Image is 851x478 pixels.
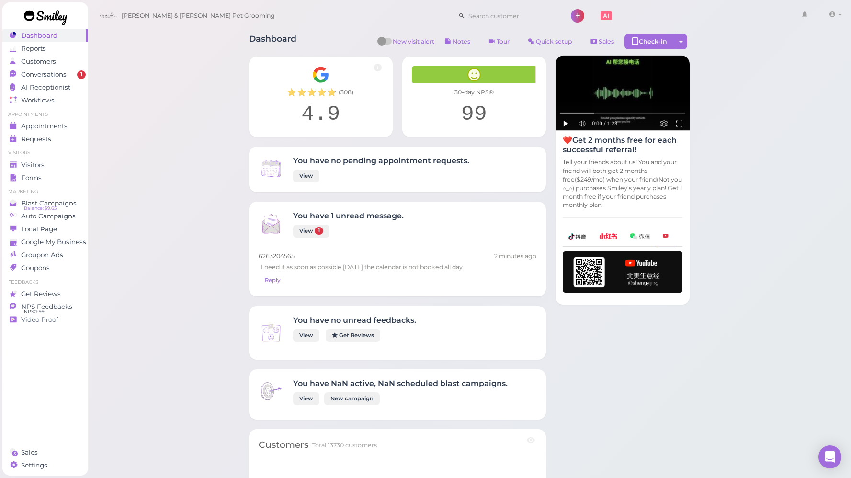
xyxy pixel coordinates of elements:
[21,251,63,259] span: Groupon Ads
[259,439,308,452] div: Customers
[293,211,404,220] h4: You have 1 unread message.
[563,158,682,209] p: Tell your friends about us! You and your friend will both get 2 months free($249/mo) when your fr...
[21,212,76,220] span: Auto Campaigns
[2,279,88,285] li: Feedbacks
[293,170,319,182] a: View
[2,249,88,262] a: Groupon Ads
[259,252,536,261] div: 6263204565
[2,300,88,313] a: NPS Feedbacks NPS® 99
[2,120,88,133] a: Appointments
[259,274,286,287] a: Reply
[2,188,88,195] li: Marketing
[21,57,56,66] span: Customers
[21,96,55,104] span: Workflows
[259,211,284,236] img: Inbox
[24,308,45,316] span: NPS® 99
[563,251,682,293] img: youtube-h-92280983ece59b2848f85fc261e8ffad.png
[21,161,45,169] span: Visitors
[293,379,508,388] h4: You have NaN active, NaN scheduled blast campaigns.
[21,32,57,40] span: Dashboard
[818,445,841,468] div: Open Intercom Messenger
[2,133,88,146] a: Requests
[599,38,614,45] span: Sales
[520,34,580,49] a: Quick setup
[21,238,86,246] span: Google My Business
[412,88,536,97] div: 30-day NPS®
[556,56,690,131] img: AI receptionist
[2,197,88,210] a: Blast Campaigns Balance: $9.65
[21,264,50,272] span: Coupons
[293,329,319,342] a: View
[21,45,46,53] span: Reports
[293,225,329,238] a: View 1
[2,149,88,156] li: Visitors
[2,42,88,55] a: Reports
[2,287,88,300] a: Get Reviews
[21,70,67,79] span: Conversations
[393,37,434,52] span: New visit alert
[624,34,675,49] div: Check-in
[583,34,622,49] a: Sales
[293,392,319,405] a: View
[2,210,88,223] a: Auto Campaigns
[326,329,380,342] a: Get Reviews
[2,459,88,472] a: Settings
[2,29,88,42] a: Dashboard
[21,448,38,456] span: Sales
[249,34,296,52] h1: Dashboard
[324,392,380,405] a: New campaign
[312,66,329,83] img: Google__G__Logo-edd0e34f60d7ca4a2f4ece79cff21ae3.svg
[599,233,617,239] img: xhs-786d23addd57f6a2be217d5a65f4ab6b.png
[2,55,88,68] a: Customers
[2,94,88,107] a: Workflows
[2,262,88,274] a: Coupons
[481,34,518,49] a: Tour
[77,70,86,79] span: 1
[315,227,323,235] span: 1
[2,171,88,184] a: Forms
[21,303,72,311] span: NPS Feedbacks
[259,379,284,404] img: Inbox
[568,233,587,240] img: douyin-2727e60b7b0d5d1bbe969c21619e8014.png
[293,156,469,165] h4: You have no pending appointment requests.
[21,290,61,298] span: Get Reviews
[122,2,275,29] span: [PERSON_NAME] & [PERSON_NAME] Pet Grooming
[412,102,536,127] div: 99
[24,205,57,212] span: Balance: $9.65
[293,316,416,325] h4: You have no unread feedbacks.
[259,156,284,181] img: Inbox
[21,461,47,469] span: Settings
[2,111,88,118] li: Appointments
[2,446,88,459] a: Sales
[2,68,88,81] a: Conversations 1
[259,320,284,345] img: Inbox
[21,174,42,182] span: Forms
[563,136,682,154] h4: ❤️Get 2 months free for each successful referral!
[630,233,650,239] img: wechat-a99521bb4f7854bbf8f190d1356e2cdb.png
[21,83,70,91] span: AI Receptionist
[21,225,57,233] span: Local Page
[465,8,558,23] input: Search customer
[2,223,88,236] a: Local Page
[259,102,383,127] div: 4.9
[494,252,536,261] div: 08/28 09:32am
[21,122,68,130] span: Appointments
[21,316,58,324] span: Video Proof
[437,34,478,49] button: Notes
[2,159,88,171] a: Visitors
[2,236,88,249] a: Google My Business
[2,81,88,94] a: AI Receptionist
[21,199,77,207] span: Blast Campaigns
[21,135,51,143] span: Requests
[259,261,536,274] div: I need it as soon as possible [DATE] the calendar is not booked all day
[312,441,377,450] div: Total 13730 customers
[2,313,88,326] a: Video Proof
[339,88,353,97] span: ( 308 )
